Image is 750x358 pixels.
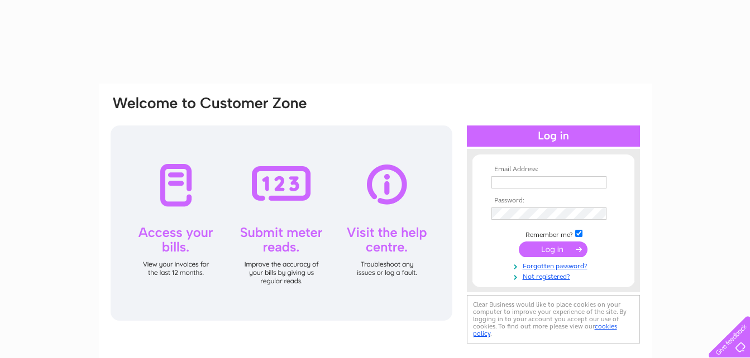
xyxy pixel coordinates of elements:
[491,260,618,270] a: Forgotten password?
[491,270,618,281] a: Not registered?
[489,197,618,205] th: Password:
[473,322,617,337] a: cookies policy
[489,228,618,239] td: Remember me?
[489,166,618,173] th: Email Address:
[519,241,587,257] input: Submit
[467,295,640,344] div: Clear Business would like to place cookies on your computer to improve your experience of the sit...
